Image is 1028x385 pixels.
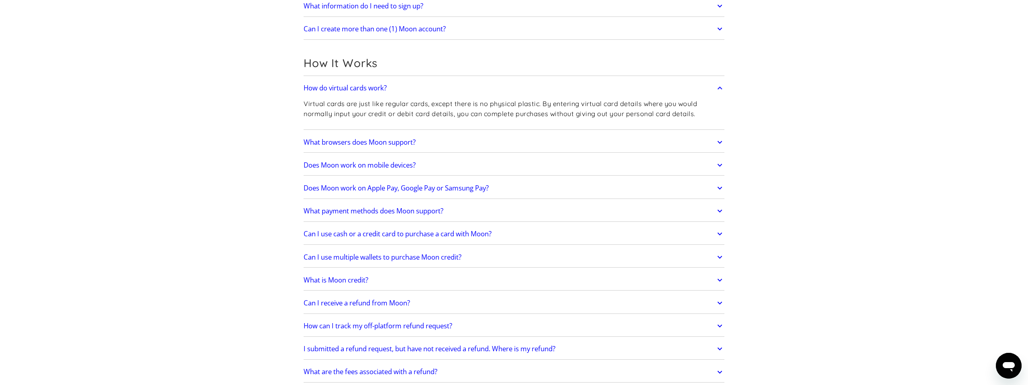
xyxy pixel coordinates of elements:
h2: What payment methods does Moon support? [304,207,443,215]
h2: How do virtual cards work? [304,84,387,92]
a: What is Moon credit? [304,272,724,289]
h2: What are the fees associated with a refund? [304,368,437,376]
h2: What is Moon credit? [304,276,368,284]
a: Can I create more than one (1) Moon account? [304,20,724,37]
a: What browsers does Moon support? [304,134,724,151]
a: Does Moon work on Apple Pay, Google Pay or Samsung Pay? [304,180,724,197]
a: How do virtual cards work? [304,80,724,96]
h2: Does Moon work on Apple Pay, Google Pay or Samsung Pay? [304,184,489,192]
iframe: Button to launch messaging window [996,353,1022,379]
h2: How It Works [304,56,724,70]
h2: What information do I need to sign up? [304,2,423,10]
a: How can I track my off-platform refund request? [304,317,724,334]
h2: Can I use cash or a credit card to purchase a card with Moon? [304,230,492,238]
a: What are the fees associated with a refund? [304,364,724,381]
a: Can I receive a refund from Moon? [304,295,724,311]
a: Does Moon work on mobile devices? [304,157,724,174]
h2: Can I receive a refund from Moon? [304,299,410,307]
a: Can I use cash or a credit card to purchase a card with Moon? [304,225,724,242]
h2: How can I track my off-platform refund request? [304,322,452,330]
h2: What browsers does Moon support? [304,138,416,146]
a: I submitted a refund request, but have not received a refund. Where is my refund? [304,340,724,357]
a: Can I use multiple wallets to purchase Moon credit? [304,249,724,266]
p: Virtual cards are just like regular cards, except there is no physical plastic. By entering virtu... [304,99,724,119]
h2: Does Moon work on mobile devices? [304,161,416,169]
h2: Can I create more than one (1) Moon account? [304,25,446,33]
h2: Can I use multiple wallets to purchase Moon credit? [304,253,461,261]
a: What payment methods does Moon support? [304,203,724,219]
h2: I submitted a refund request, but have not received a refund. Where is my refund? [304,345,555,353]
